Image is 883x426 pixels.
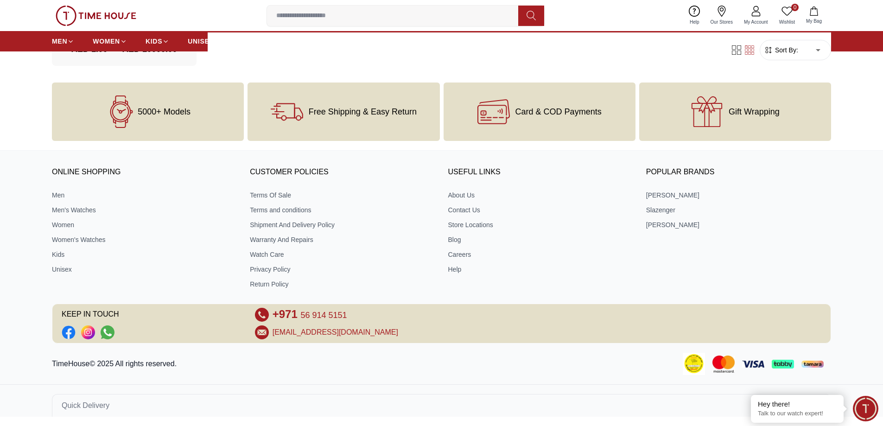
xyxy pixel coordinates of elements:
[101,325,114,339] a: Social Link
[188,37,214,46] span: UNISEX
[52,205,237,215] a: Men's Watches
[853,396,878,421] div: Chat Widget
[758,410,837,418] p: Talk to our watch expert!
[773,45,798,55] span: Sort By:
[52,33,74,50] a: MEN
[300,311,347,320] span: 56 914 5151
[52,37,67,46] span: MEN
[250,205,435,215] a: Terms and conditions
[52,358,180,369] p: TimeHouse© 2025 All rights reserved.
[52,220,237,229] a: Women
[801,361,824,368] img: Tamara Payment
[646,165,831,179] h3: Popular Brands
[448,165,633,179] h3: USEFUL LINKS
[56,6,136,26] img: ...
[448,191,633,200] a: About Us
[705,4,738,27] a: Our Stores
[250,165,435,179] h3: CUSTOMER POLICIES
[93,33,127,50] a: WOMEN
[742,361,764,368] img: Visa
[62,325,76,339] a: Social Link
[52,191,237,200] a: Men
[250,265,435,274] a: Privacy Policy
[250,280,435,289] a: Return Policy
[62,325,76,339] li: Facebook
[802,18,826,25] span: My Bag
[93,37,120,46] span: WOMEN
[646,205,831,215] a: Slazenger
[729,107,780,116] span: Gift Wrapping
[250,191,435,200] a: Terms Of Sale
[448,250,633,259] a: Careers
[146,37,162,46] span: KIDS
[52,394,831,417] button: Quick Delivery
[448,265,633,274] a: Help
[273,308,347,322] a: +971 56 914 5151
[309,107,417,116] span: Free Shipping & Easy Return
[800,5,827,26] button: My Bag
[138,107,191,116] span: 5000+ Models
[52,165,237,179] h3: ONLINE SHOPPING
[448,220,633,229] a: Store Locations
[273,327,398,338] a: [EMAIL_ADDRESS][DOMAIN_NAME]
[81,325,95,339] a: Social Link
[250,250,435,259] a: Watch Care
[791,4,799,11] span: 0
[448,235,633,244] a: Blog
[250,235,435,244] a: Warranty And Repairs
[712,356,735,373] img: Mastercard
[62,308,242,322] span: KEEP IN TOUCH
[188,33,221,50] a: UNISEX
[774,4,800,27] a: 0Wishlist
[646,220,831,229] a: [PERSON_NAME]
[764,45,798,55] button: Sort By:
[772,360,794,369] img: Tabby Payment
[52,265,237,274] a: Unisex
[515,107,602,116] span: Card & COD Payments
[775,19,799,25] span: Wishlist
[146,33,169,50] a: KIDS
[52,250,237,259] a: Kids
[686,19,703,25] span: Help
[448,205,633,215] a: Contact Us
[684,4,705,27] a: Help
[740,19,772,25] span: My Account
[250,220,435,229] a: Shipment And Delivery Policy
[683,353,705,375] img: Consumer Payment
[62,400,109,411] span: Quick Delivery
[52,235,237,244] a: Women's Watches
[758,400,837,409] div: Hey there!
[707,19,737,25] span: Our Stores
[646,191,831,200] a: [PERSON_NAME]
